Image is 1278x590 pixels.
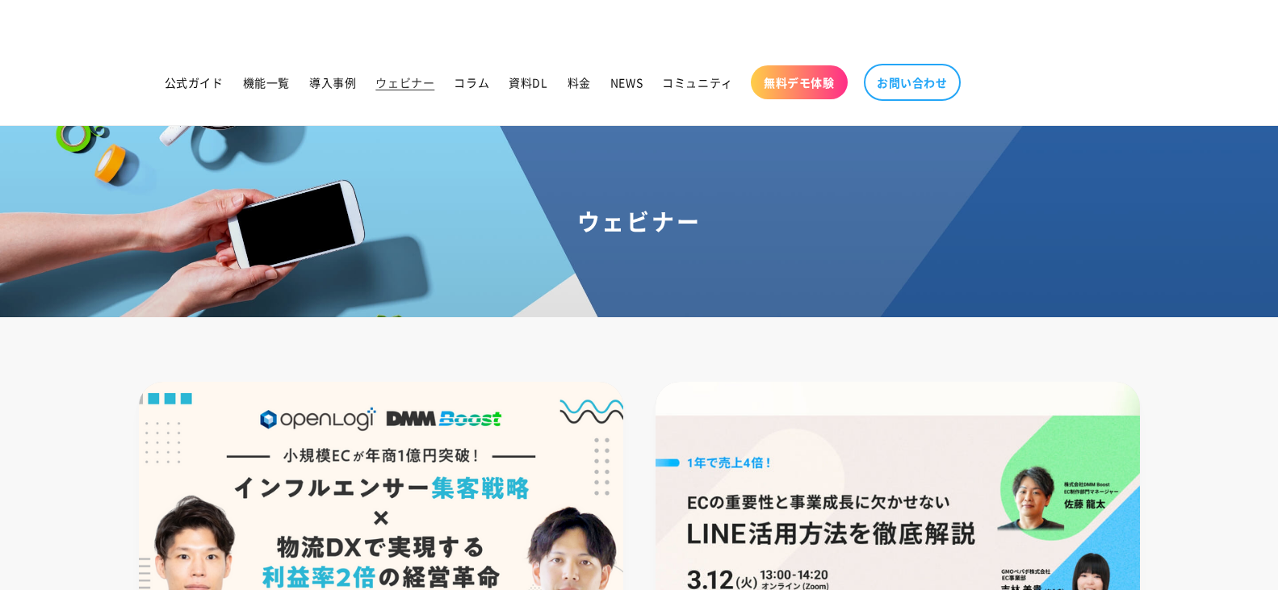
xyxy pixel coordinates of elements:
a: ウェビナー [366,65,444,99]
span: 料金 [568,75,591,90]
a: 資料DL [499,65,557,99]
span: ウェビナー [375,75,434,90]
a: 導入事例 [300,65,366,99]
span: 導入事例 [309,75,356,90]
span: 機能一覧 [243,75,290,90]
span: コミュニティ [662,75,733,90]
span: 無料デモ体験 [764,75,835,90]
span: NEWS [610,75,643,90]
a: NEWS [601,65,652,99]
a: 機能一覧 [233,65,300,99]
a: 無料デモ体験 [751,65,848,99]
a: コラム [444,65,499,99]
span: 資料DL [509,75,547,90]
a: コミュニティ [652,65,743,99]
a: お問い合わせ [864,64,961,101]
h1: ウェビナー [19,207,1259,236]
a: 料金 [558,65,601,99]
a: 公式ガイド [155,65,233,99]
span: コラム [454,75,489,90]
span: お問い合わせ [877,75,948,90]
span: 公式ガイド [165,75,224,90]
